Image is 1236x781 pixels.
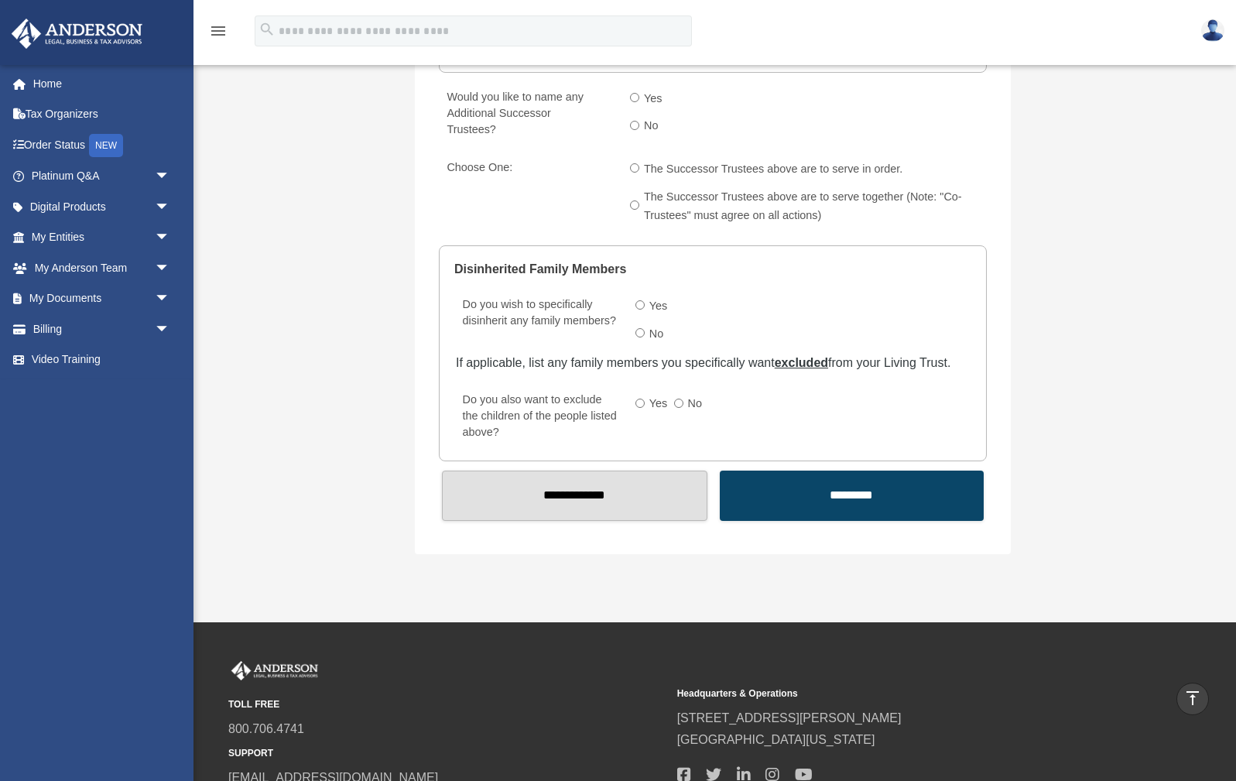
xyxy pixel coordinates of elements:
u: excluded [775,356,828,369]
img: Anderson Advisors Platinum Portal [7,19,147,49]
label: Yes [645,294,674,319]
a: Order StatusNEW [11,129,193,161]
a: Video Training [11,344,193,375]
a: Billingarrow_drop_down [11,313,193,344]
a: [STREET_ADDRESS][PERSON_NAME] [677,711,902,724]
label: The Successor Trustees above are to serve in order. [639,157,909,182]
a: My Documentsarrow_drop_down [11,283,193,314]
img: Anderson Advisors Platinum Portal [228,661,321,681]
label: Yes [645,392,674,416]
a: My Anderson Teamarrow_drop_down [11,252,193,283]
small: SUPPORT [228,745,666,762]
span: arrow_drop_down [155,252,186,284]
label: Do you wish to specifically disinherit any family members? [456,294,623,349]
div: NEW [89,134,123,157]
small: Headquarters & Operations [677,686,1115,702]
div: If applicable, list any family members you specifically want from your Living Trust. [456,352,970,374]
a: menu [209,27,228,40]
a: 800.706.4741 [228,722,304,735]
a: Tax Organizers [11,99,193,130]
span: arrow_drop_down [155,191,186,223]
label: No [683,392,709,416]
a: Platinum Q&Aarrow_drop_down [11,161,193,192]
label: Choose One: [440,157,618,231]
label: No [645,322,670,347]
label: The Successor Trustees above are to serve together (Note: "Co-Trustees" must agree on all actions) [639,185,995,228]
img: User Pic [1201,19,1224,42]
span: arrow_drop_down [155,161,186,193]
span: arrow_drop_down [155,283,186,315]
span: arrow_drop_down [155,222,186,254]
label: No [639,114,665,139]
a: vertical_align_top [1176,683,1209,715]
span: arrow_drop_down [155,313,186,345]
label: Yes [639,87,669,111]
a: Digital Productsarrow_drop_down [11,191,193,222]
a: [GEOGRAPHIC_DATA][US_STATE] [677,733,875,746]
small: TOLL FREE [228,697,666,713]
legend: Disinherited Family Members [454,246,971,293]
i: search [258,21,276,38]
a: Home [11,68,193,99]
label: Do you also want to exclude the children of the people listed above? [456,389,623,444]
i: menu [209,22,228,40]
a: My Entitiesarrow_drop_down [11,222,193,253]
i: vertical_align_top [1183,689,1202,707]
label: Would you like to name any Additional Successor Trustees? [440,87,603,142]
